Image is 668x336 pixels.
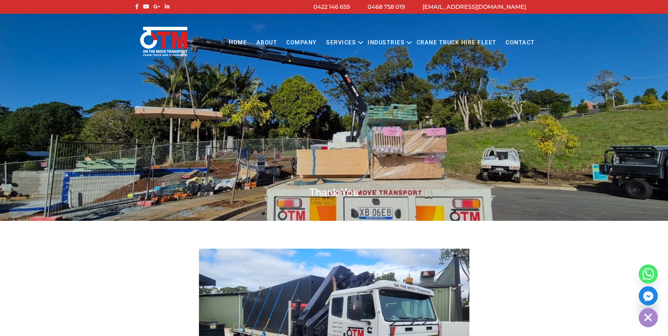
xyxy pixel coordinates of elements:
a: COMPANY [282,33,321,52]
h1: Thank You [133,186,535,199]
a: Crane Truck Hire Fleet [412,33,501,52]
a: Industries [363,33,409,52]
a: Services [321,33,361,52]
a: About [251,33,282,52]
a: 0422 146 659 [313,4,350,10]
a: 0468 758 019 [368,4,405,10]
a: Home [224,33,251,52]
a: Whatsapp [639,265,658,284]
a: Facebook_Messenger [639,286,658,305]
img: Otmtransport [139,26,189,57]
a: Contact [501,33,539,52]
a: [EMAIL_ADDRESS][DOMAIN_NAME] [423,4,526,10]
